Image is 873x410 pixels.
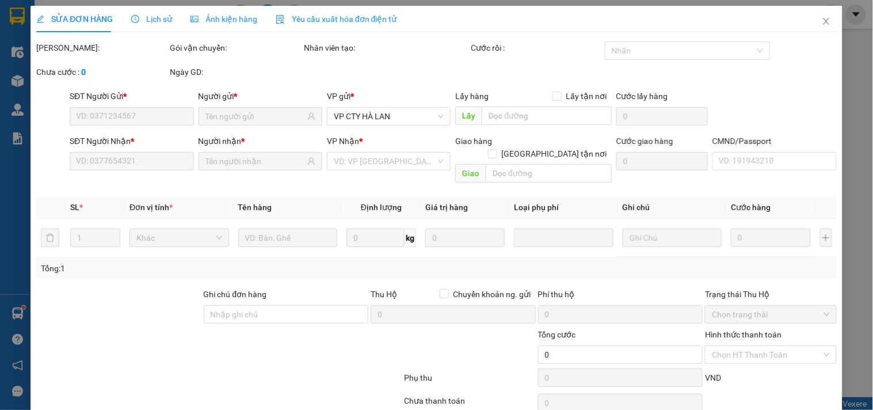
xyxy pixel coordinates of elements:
[204,305,369,324] input: Ghi chú đơn hàng
[471,41,603,54] div: Cước rồi :
[276,14,397,24] span: Yêu cầu xuất hóa đơn điện tử
[712,135,836,147] div: CMND/Passport
[509,196,618,219] th: Loại phụ phí
[712,306,829,323] span: Chọn trạng thái
[456,92,489,101] span: Lấy hàng
[810,6,842,38] button: Close
[449,288,536,301] span: Chuyển khoản ng. gửi
[616,136,673,146] label: Cước giao hàng
[36,41,167,54] div: [PERSON_NAME]:
[705,330,781,339] label: Hình thức thanh toán
[425,203,468,212] span: Giá trị hàng
[36,14,113,24] span: SỬA ĐƠN HÀNG
[41,262,338,275] div: Tổng: 1
[623,229,722,247] input: Ghi Chú
[304,41,469,54] div: Nhân viên tạo:
[403,371,536,392] div: Phụ thu
[705,373,721,382] span: VND
[425,229,505,247] input: 0
[562,90,612,102] span: Lấy tận nơi
[456,107,482,125] span: Lấy
[486,164,612,183] input: Dọc đường
[199,135,322,147] div: Người nhận
[820,229,832,247] button: plus
[616,152,708,170] input: Cước giao hàng
[705,288,836,301] div: Trạng thái Thu Hộ
[307,112,315,120] span: user
[205,155,305,168] input: Tên người nhận
[108,28,481,43] li: 271 - [PERSON_NAME] - [GEOGRAPHIC_DATA] - [GEOGRAPHIC_DATA]
[456,136,493,146] span: Giao hàng
[497,147,612,160] span: [GEOGRAPHIC_DATA] tận nơi
[70,203,79,212] span: SL
[204,290,267,299] label: Ghi chú đơn hàng
[238,229,338,247] input: VD: Bàn, Ghế
[538,288,703,305] div: Phí thu hộ
[482,107,612,125] input: Dọc đường
[276,15,285,24] img: icon
[41,229,59,247] button: delete
[361,203,402,212] span: Định lượng
[131,14,172,24] span: Lịch sử
[70,90,193,102] div: SĐT Người Gửi
[731,229,810,247] input: 0
[205,110,305,123] input: Tên người gửi
[131,15,139,23] span: clock-circle
[136,229,222,246] span: Khác
[129,203,173,212] span: Đơn vị tính
[538,330,576,339] span: Tổng cước
[731,203,771,212] span: Cước hàng
[822,17,831,26] span: close
[70,135,193,147] div: SĐT Người Nhận
[616,92,668,101] label: Cước lấy hàng
[199,90,322,102] div: Người gửi
[190,14,257,24] span: Ảnh kiện hàng
[334,108,444,125] span: VP CTY HÀ LAN
[327,90,451,102] div: VP gửi
[327,136,359,146] span: VP Nhận
[190,15,199,23] span: picture
[170,41,302,54] div: Gói vận chuyển:
[14,14,101,72] img: logo.jpg
[238,203,272,212] span: Tên hàng
[81,67,86,77] b: 0
[405,229,416,247] span: kg
[170,66,302,78] div: Ngày GD:
[36,66,167,78] div: Chưa cước :
[14,78,168,97] b: GỬI : VP CTY HÀ LAN
[456,164,486,183] span: Giao
[36,15,44,23] span: edit
[371,290,397,299] span: Thu Hộ
[307,157,315,165] span: user
[616,107,708,126] input: Cước lấy hàng
[618,196,727,219] th: Ghi chú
